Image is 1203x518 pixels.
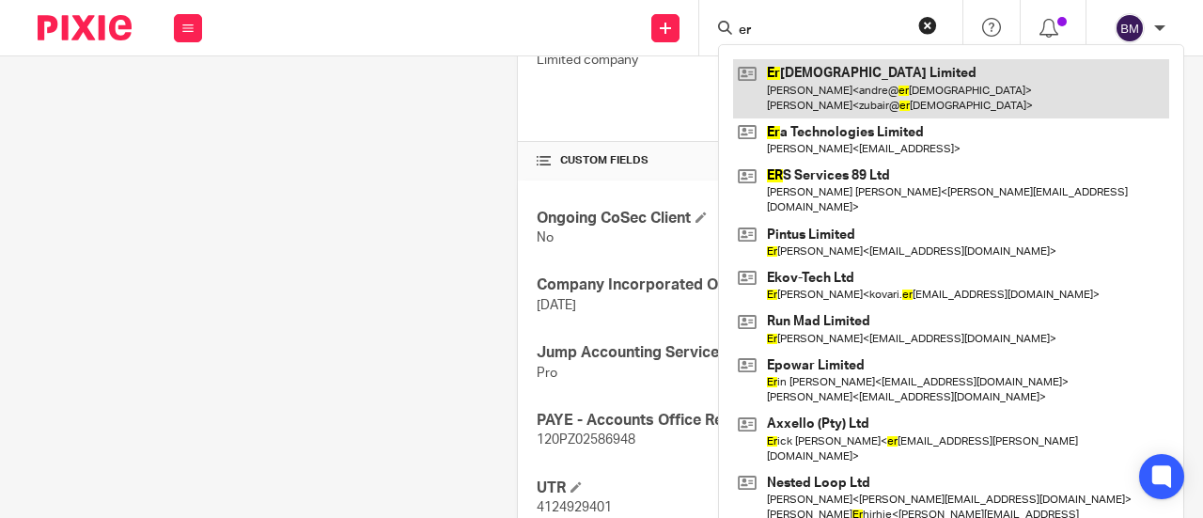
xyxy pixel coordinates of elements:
span: 4124929401 [537,501,612,514]
span: [DATE] [537,299,576,312]
p: Limited company [537,51,841,70]
img: Pixie [38,15,132,40]
h4: Company Incorporated On [537,275,841,295]
h4: CUSTOM FIELDS [537,153,841,168]
h4: PAYE - Accounts Office Ref. [537,411,841,431]
span: No [537,231,554,244]
h4: Ongoing CoSec Client [537,209,841,228]
span: Pro [537,367,557,380]
button: Clear [918,16,937,35]
span: 120PZ02586948 [537,433,635,447]
h4: Jump Accounting Service [537,343,841,363]
h4: UTR [537,479,841,498]
input: Search [737,23,906,39]
img: svg%3E [1115,13,1145,43]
